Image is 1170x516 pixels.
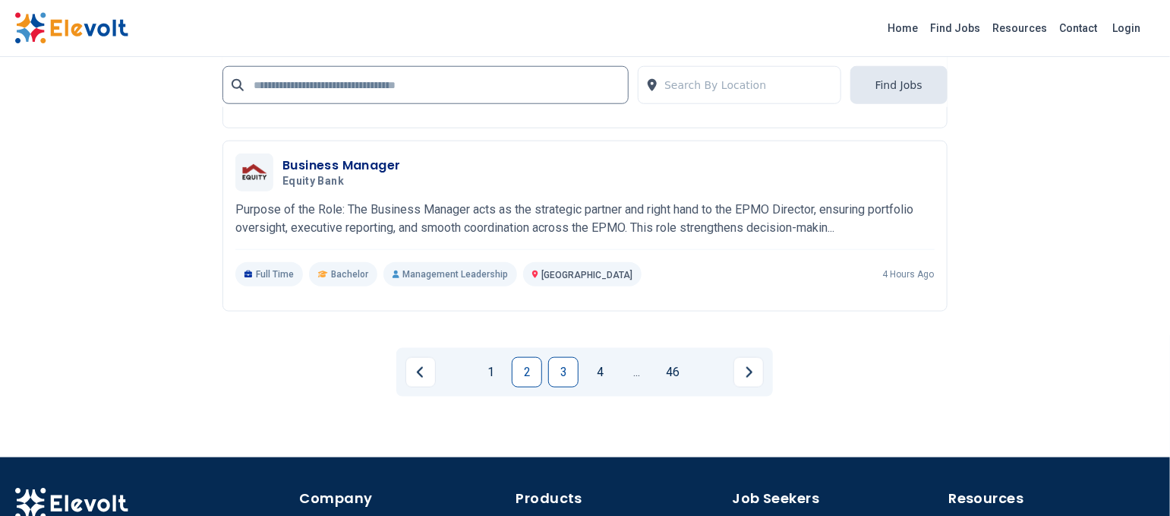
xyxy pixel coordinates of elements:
a: Login [1104,13,1150,43]
h4: Company [300,488,507,509]
a: Jump forward [621,357,651,388]
span: Equity Bank [282,175,344,188]
ul: Pagination [405,357,764,388]
a: Previous page [405,357,436,388]
span: Bachelor [331,268,368,280]
h4: Products [516,488,724,509]
a: Page 3 [548,357,579,388]
iframe: Chat Widget [1094,443,1170,516]
p: 4 hours ago [883,268,935,280]
p: Full Time [235,262,303,286]
img: Elevolt [14,12,128,44]
a: Home [882,16,925,40]
h4: Job Seekers [733,488,940,509]
a: Page 46 [658,357,688,388]
a: Next page [733,357,764,388]
p: Purpose of the Role: The Business Manager acts as the strategic partner and right hand to the EPM... [235,201,935,237]
p: Management Leadership [383,262,517,286]
a: Page 4 [585,357,615,388]
a: Equity BankBusiness ManagerEquity BankPurpose of the Role: The Business Manager acts as the strat... [235,154,935,286]
a: Resources [987,16,1054,40]
h3: Business Manager [282,157,400,175]
button: Find Jobs [850,66,948,104]
h4: Resources [949,488,1156,509]
span: [GEOGRAPHIC_DATA] [541,270,632,280]
a: Find Jobs [925,16,987,40]
img: Equity Bank [239,162,270,183]
a: Page 1 [475,357,506,388]
a: Contact [1054,16,1104,40]
a: Page 2 is your current page [512,357,542,388]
